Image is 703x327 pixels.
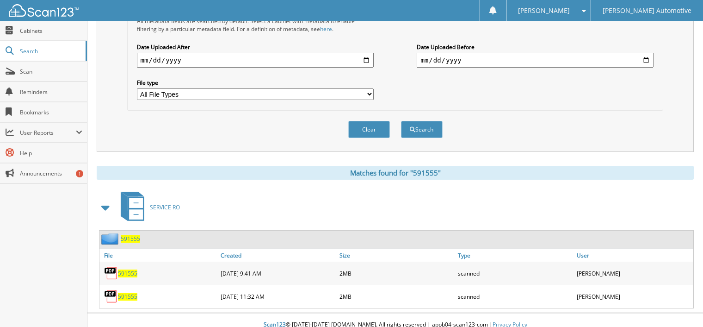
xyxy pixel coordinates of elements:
label: File type [137,79,374,87]
button: Clear [348,121,390,138]
a: 591555 [121,235,140,243]
span: Reminders [20,88,82,96]
img: PDF.png [104,289,118,303]
a: File [99,249,218,262]
div: All metadata fields are searched by default. Select a cabinet with metadata to enable filtering b... [137,17,374,33]
img: scan123-logo-white.svg [9,4,79,17]
button: Search [401,121,443,138]
span: Cabinets [20,27,82,35]
div: scanned [456,287,574,306]
div: 2MB [337,287,456,306]
div: 2MB [337,264,456,283]
div: [DATE] 9:41 AM [218,264,337,283]
a: User [574,249,693,262]
div: [PERSON_NAME] [574,287,693,306]
span: Scan [20,68,82,75]
span: [PERSON_NAME] Automotive [603,8,691,13]
span: SERVICE RO [150,203,180,211]
span: Bookmarks [20,108,82,116]
a: 591555 [118,293,137,301]
span: Announcements [20,170,82,177]
a: Created [218,249,337,262]
input: start [137,53,374,68]
div: 1 [76,170,83,177]
a: Type [456,249,574,262]
img: folder2.png [101,233,121,245]
span: User Reports [20,129,76,137]
span: Help [20,149,82,157]
span: [PERSON_NAME] [518,8,570,13]
div: scanned [456,264,574,283]
a: SERVICE RO [115,189,180,226]
label: Date Uploaded Before [417,43,654,51]
div: Matches found for "591555" [97,166,694,180]
input: end [417,53,654,68]
label: Date Uploaded After [137,43,374,51]
a: here [320,25,332,33]
span: Search [20,47,81,55]
div: [DATE] 11:32 AM [218,287,337,306]
img: PDF.png [104,266,118,280]
a: Size [337,249,456,262]
a: 591555 [118,270,137,277]
div: [PERSON_NAME] [574,264,693,283]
